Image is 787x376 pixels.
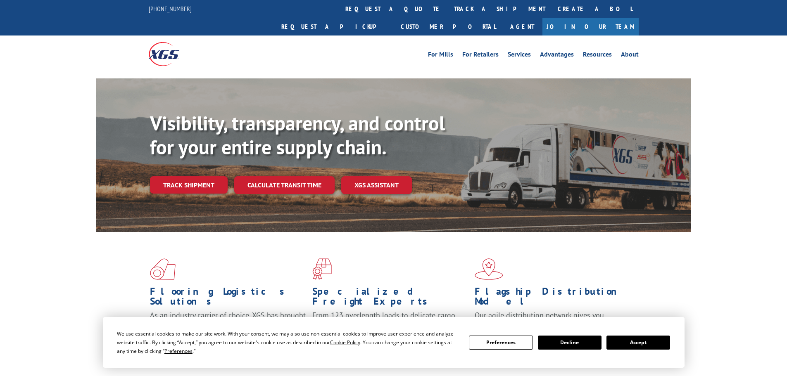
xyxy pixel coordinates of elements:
[150,310,306,340] span: As an industry carrier of choice, XGS has brought innovation and dedication to flooring logistics...
[502,18,542,35] a: Agent
[542,18,639,35] a: Join Our Team
[508,51,531,60] a: Services
[312,310,468,347] p: From 123 overlength loads to delicate cargo, our experienced staff knows the best way to move you...
[341,176,412,194] a: XGS ASSISTANT
[475,310,627,330] span: Our agile distribution network gives you nationwide inventory management on demand.
[103,317,685,368] div: Cookie Consent Prompt
[462,51,499,60] a: For Retailers
[330,339,360,346] span: Cookie Policy
[150,286,306,310] h1: Flooring Logistics Solutions
[150,176,228,194] a: Track shipment
[312,286,468,310] h1: Specialized Freight Experts
[621,51,639,60] a: About
[583,51,612,60] a: Resources
[395,18,502,35] a: Customer Portal
[475,258,503,280] img: xgs-icon-flagship-distribution-model-red
[540,51,574,60] a: Advantages
[606,336,670,350] button: Accept
[117,329,459,355] div: We use essential cookies to make our site work. With your consent, we may also use non-essential ...
[538,336,602,350] button: Decline
[275,18,395,35] a: Request a pickup
[164,348,193,355] span: Preferences
[234,176,335,194] a: Calculate transit time
[312,258,332,280] img: xgs-icon-focused-on-flooring-red
[428,51,453,60] a: For Mills
[150,110,445,160] b: Visibility, transparency, and control for your entire supply chain.
[150,258,176,280] img: xgs-icon-total-supply-chain-intelligence-red
[469,336,533,350] button: Preferences
[475,286,631,310] h1: Flagship Distribution Model
[149,5,192,13] a: [PHONE_NUMBER]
